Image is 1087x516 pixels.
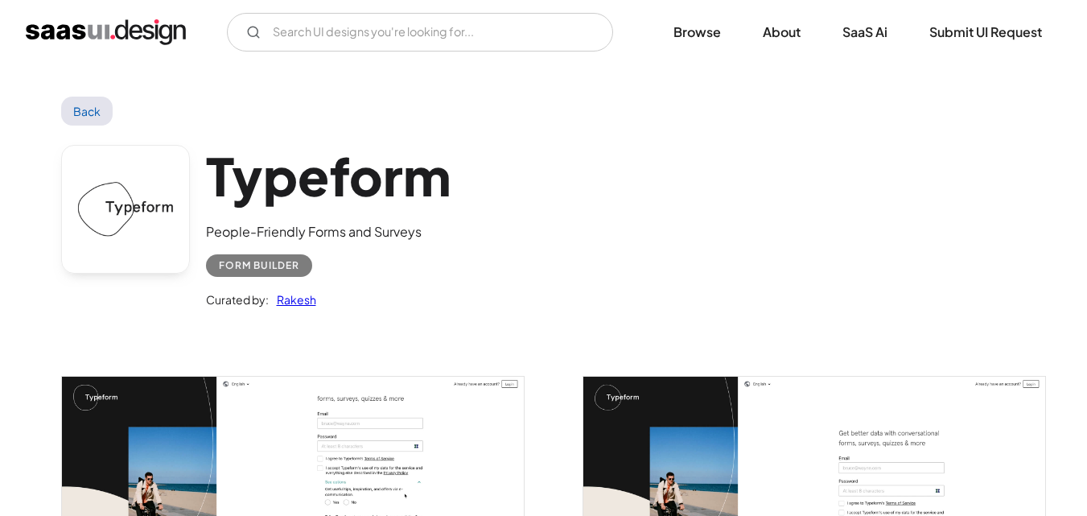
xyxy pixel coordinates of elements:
form: Email Form [227,13,613,52]
a: home [26,19,186,45]
a: Browse [654,14,740,50]
a: Submit UI Request [910,14,1061,50]
h1: Typeform [206,145,451,207]
a: Back [61,97,113,126]
input: Search UI designs you're looking for... [227,13,613,52]
a: SaaS Ai [823,14,907,50]
div: People-Friendly Forms and Surveys [206,222,451,241]
a: Rakesh [269,290,316,309]
a: About [743,14,820,50]
div: Curated by: [206,290,269,309]
div: Form Builder [219,256,299,275]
